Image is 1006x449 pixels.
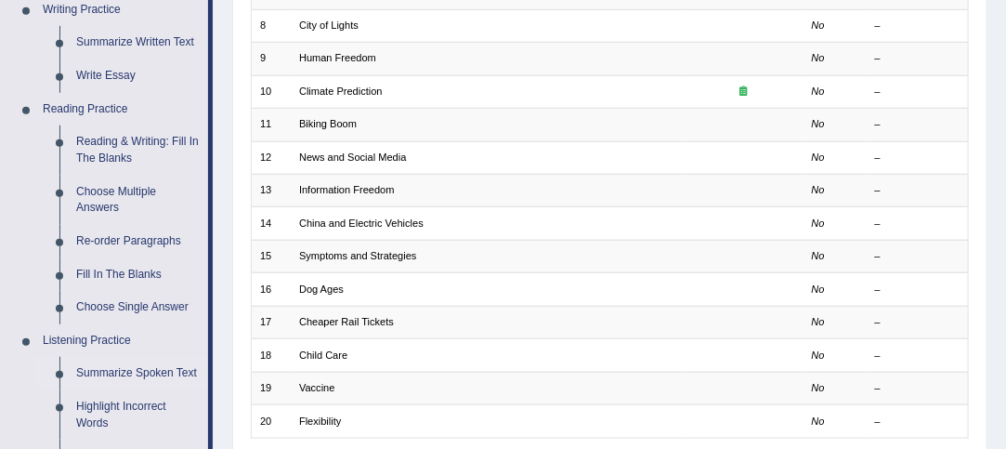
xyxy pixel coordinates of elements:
em: No [812,316,825,327]
td: 20 [251,405,291,438]
em: No [812,52,825,63]
a: Choose Single Answer [68,291,208,324]
em: No [812,184,825,195]
em: No [812,382,825,393]
td: 12 [251,141,291,174]
div: – [875,19,960,33]
a: Climate Prediction [299,86,383,97]
em: No [812,86,825,97]
div: – [875,415,960,429]
a: Information Freedom [299,184,395,195]
em: No [812,152,825,163]
td: 16 [251,273,291,306]
em: No [812,118,825,129]
a: Biking Boom [299,118,357,129]
em: No [812,284,825,295]
a: Listening Practice [34,324,208,358]
a: Fill In The Blanks [68,258,208,292]
a: Flexibility [299,416,341,427]
div: – [875,349,960,363]
a: Symptoms and Strategies [299,250,416,261]
em: No [812,218,825,229]
td: 15 [251,240,291,272]
a: City of Lights [299,20,359,31]
a: Dog Ages [299,284,344,295]
em: No [812,250,825,261]
td: 18 [251,339,291,372]
em: No [812,416,825,427]
em: No [812,350,825,361]
td: 17 [251,306,291,338]
div: – [875,151,960,165]
a: China and Electric Vehicles [299,218,424,229]
div: Exam occurring question [693,85,794,99]
td: 11 [251,109,291,141]
div: – [875,283,960,297]
div: – [875,217,960,231]
td: 19 [251,372,291,404]
div: – [875,249,960,264]
a: Summarize Spoken Text [68,357,208,390]
a: Write Essay [68,59,208,93]
td: 9 [251,43,291,75]
a: Choose Multiple Answers [68,176,208,225]
div: – [875,117,960,132]
a: News and Social Media [299,152,406,163]
td: 13 [251,175,291,207]
td: 10 [251,75,291,108]
a: Summarize Written Text [68,26,208,59]
a: Highlight Incorrect Words [68,390,208,440]
a: Cheaper Rail Tickets [299,316,394,327]
div: – [875,381,960,396]
td: 8 [251,9,291,42]
em: No [812,20,825,31]
a: Re-order Paragraphs [68,225,208,258]
div: – [875,315,960,330]
a: Child Care [299,350,347,361]
div: – [875,85,960,99]
td: 14 [251,207,291,240]
div: – [875,51,960,66]
a: Reading & Writing: Fill In The Blanks [68,125,208,175]
a: Reading Practice [34,93,208,126]
a: Vaccine [299,382,334,393]
a: Human Freedom [299,52,376,63]
div: – [875,183,960,198]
